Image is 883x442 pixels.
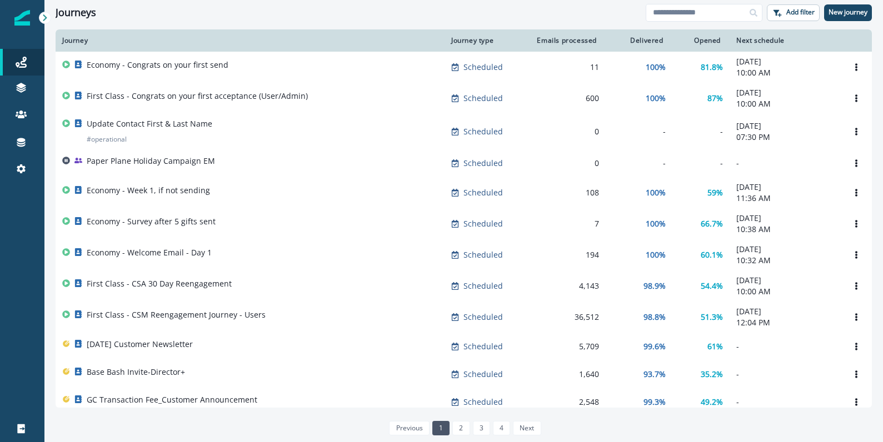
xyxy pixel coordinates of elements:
[736,182,834,193] p: [DATE]
[847,155,865,172] button: Options
[452,421,470,435] a: Page 2
[87,247,212,258] p: Economy - Welcome Email - Day 1
[736,87,834,98] p: [DATE]
[535,312,599,323] div: 36,512
[643,369,666,380] p: 93.7%
[736,396,834,408] p: -
[736,244,834,255] p: [DATE]
[679,126,723,137] div: -
[736,56,834,67] p: [DATE]
[824,4,872,21] button: New journey
[847,184,865,201] button: Options
[87,118,212,129] p: Update Contact First & Last Name
[736,286,834,297] p: 10:00 AM
[612,126,666,137] div: -
[847,123,865,140] button: Options
[643,341,666,352] p: 99.6%
[847,278,865,294] button: Options
[535,158,599,169] div: 0
[535,126,599,137] div: 0
[679,158,723,169] div: -
[707,341,723,352] p: 61%
[56,208,872,239] a: Economy - Survey after 5 gifts sentScheduled7100%66.7%[DATE]10:38 AMOptions
[56,83,872,114] a: First Class - Congrats on your first acceptance (User/Admin)Scheduled600100%87%[DATE]10:00 AMOptions
[646,93,666,104] p: 100%
[535,62,599,73] div: 11
[736,36,834,45] div: Next schedule
[463,158,503,169] p: Scheduled
[736,213,834,224] p: [DATE]
[736,67,834,78] p: 10:00 AM
[87,339,193,350] p: [DATE] Customer Newsletter
[847,215,865,232] button: Options
[62,36,438,45] div: Journey
[847,366,865,383] button: Options
[767,4,820,21] button: Add filter
[736,120,834,132] p: [DATE]
[679,36,723,45] div: Opened
[56,333,872,360] a: [DATE] Customer NewsletterScheduled5,70999.6%61%-Options
[643,312,666,323] p: 98.8%
[56,7,96,19] h1: Journeys
[513,421,541,435] a: Next page
[463,93,503,104] p: Scheduled
[612,36,666,45] div: Delivered
[736,255,834,266] p: 10:32 AM
[87,185,210,196] p: Economy - Week 1, if not sending
[463,126,503,137] p: Scheduled
[473,421,490,435] a: Page 3
[535,396,599,408] div: 2,548
[535,341,599,352] div: 5,709
[56,360,872,388] a: Base Bash Invite-Director+Scheduled1,64093.7%35.2%-Options
[87,278,232,289] p: First Class - CSA 30 Day Reengagement
[535,280,599,292] div: 4,143
[432,421,450,435] a: Page 1 is your current page
[56,270,872,302] a: First Class - CSA 30 Day ReengagementScheduled4,14398.9%54.4%[DATE]10:00 AMOptions
[535,187,599,198] div: 108
[14,10,30,26] img: Inflection
[847,90,865,107] button: Options
[87,394,257,405] p: GC Transaction Fee_Customer Announcement
[847,247,865,263] button: Options
[56,114,872,149] a: Update Contact First & Last Name#operationalScheduled0--[DATE]07:30 PMOptions
[87,309,266,320] p: First Class - CSM Reengagement Journey - Users
[493,421,510,435] a: Page 4
[646,249,666,260] p: 100%
[451,36,521,45] div: Journey type
[736,132,834,143] p: 07:30 PM
[829,8,867,16] p: New journey
[847,394,865,410] button: Options
[736,193,834,204] p: 11:36 AM
[87,155,215,167] p: Paper Plane Holiday Campaign EM
[463,369,503,380] p: Scheduled
[701,218,723,229] p: 66.7%
[736,275,834,286] p: [DATE]
[736,306,834,317] p: [DATE]
[701,280,723,292] p: 54.4%
[701,396,723,408] p: 49.2%
[736,224,834,235] p: 10:38 AM
[701,249,723,260] p: 60.1%
[56,177,872,208] a: Economy - Week 1, if not sendingScheduled108100%59%[DATE]11:36 AMOptions
[87,216,216,227] p: Economy - Survey after 5 gifts sent
[847,59,865,76] button: Options
[736,369,834,380] p: -
[612,158,666,169] div: -
[535,369,599,380] div: 1,640
[643,396,666,408] p: 99.3%
[736,98,834,109] p: 10:00 AM
[463,396,503,408] p: Scheduled
[463,218,503,229] p: Scheduled
[643,280,666,292] p: 98.9%
[646,218,666,229] p: 100%
[646,62,666,73] p: 100%
[87,366,185,378] p: Base Bash Invite-Director+
[56,239,872,270] a: Economy - Welcome Email - Day 1Scheduled194100%60.1%[DATE]10:32 AMOptions
[535,93,599,104] div: 600
[463,280,503,292] p: Scheduled
[535,36,599,45] div: Emails processed
[701,369,723,380] p: 35.2%
[847,338,865,355] button: Options
[847,309,865,325] button: Options
[736,341,834,352] p: -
